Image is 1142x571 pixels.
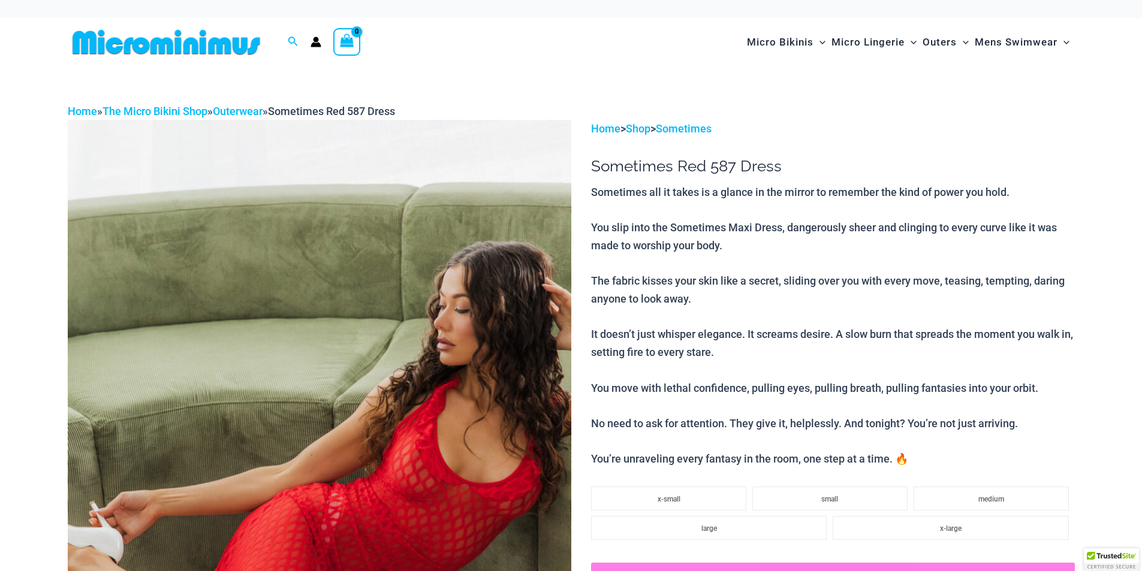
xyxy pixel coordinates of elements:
span: Micro Bikinis [747,27,813,58]
li: large [591,516,827,540]
a: Sometimes [656,122,712,135]
span: » » » [68,105,395,117]
a: Shop [626,122,650,135]
span: Mens Swimwear [975,27,1057,58]
span: small [821,495,838,503]
div: TrustedSite Certified [1084,548,1139,571]
li: small [752,487,908,510]
span: large [701,524,717,533]
a: Micro BikinisMenu ToggleMenu Toggle [744,24,828,61]
li: x-small [591,487,746,510]
img: MM SHOP LOGO FLAT [68,29,265,56]
span: Menu Toggle [1057,27,1069,58]
a: OutersMenu ToggleMenu Toggle [920,24,972,61]
p: Sometimes all it takes is a glance in the mirror to remember the kind of power you hold. You slip... [591,183,1074,468]
a: Home [591,122,620,135]
span: Menu Toggle [813,27,825,58]
span: Outers [923,27,957,58]
nav: Site Navigation [742,22,1075,62]
span: Menu Toggle [957,27,969,58]
span: Menu Toggle [905,27,917,58]
a: Micro LingerieMenu ToggleMenu Toggle [828,24,920,61]
h1: Sometimes Red 587 Dress [591,157,1074,176]
a: Account icon link [311,37,321,47]
a: Search icon link [288,35,299,50]
li: medium [914,487,1069,510]
span: Sometimes Red 587 Dress [268,105,395,117]
a: Mens SwimwearMenu ToggleMenu Toggle [972,24,1072,61]
span: Micro Lingerie [831,27,905,58]
span: x-small [658,495,680,503]
a: The Micro Bikini Shop [103,105,207,117]
p: > > [591,120,1074,138]
a: Home [68,105,97,117]
span: x-large [940,524,962,533]
a: Outerwear [213,105,263,117]
a: View Shopping Cart, empty [333,28,361,56]
span: medium [978,495,1004,503]
li: x-large [833,516,1068,540]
